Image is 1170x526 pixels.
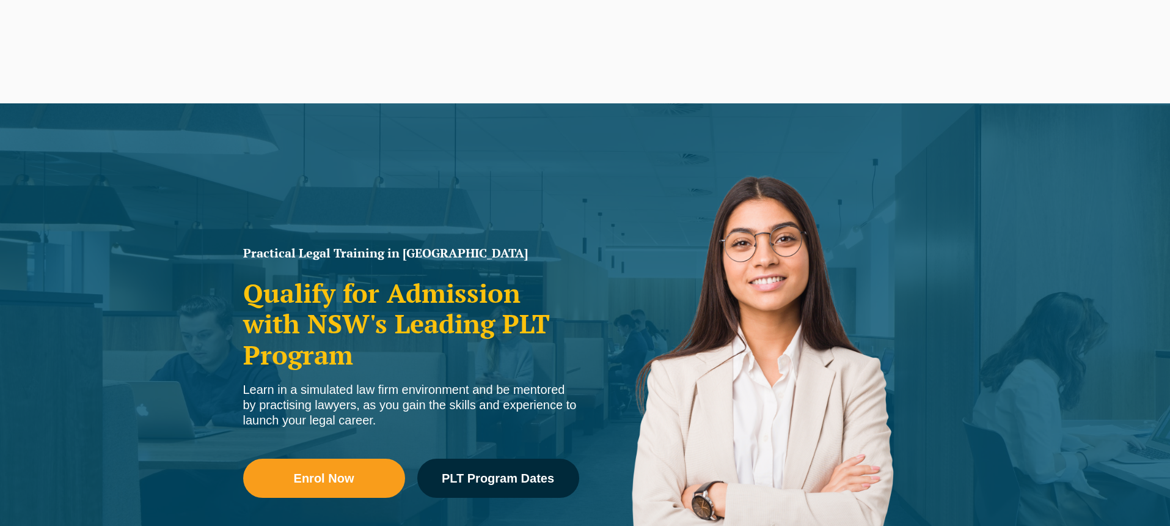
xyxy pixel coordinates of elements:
[442,472,554,484] span: PLT Program Dates
[417,459,579,498] a: PLT Program Dates
[243,382,579,428] div: Learn in a simulated law firm environment and be mentored by practising lawyers, as you gain the ...
[243,247,579,259] h1: Practical Legal Training in [GEOGRAPHIC_DATA]
[243,459,405,498] a: Enrol Now
[243,278,579,370] h2: Qualify for Admission with NSW's Leading PLT Program
[294,472,354,484] span: Enrol Now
